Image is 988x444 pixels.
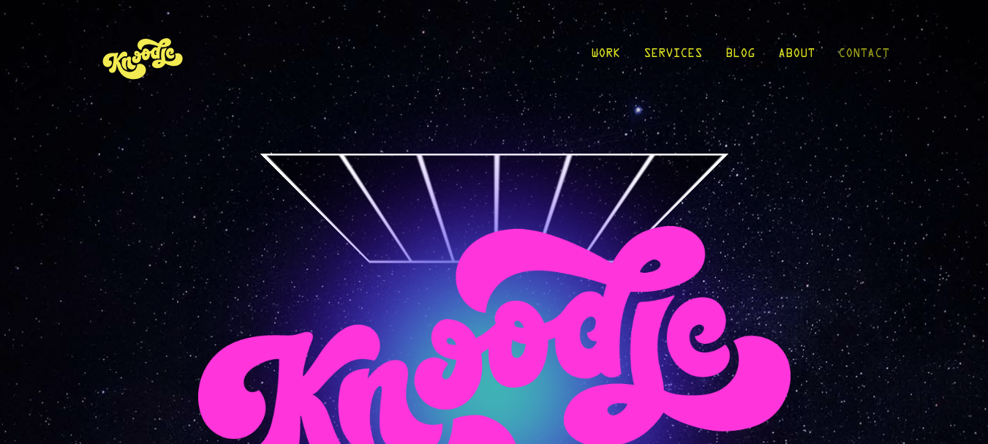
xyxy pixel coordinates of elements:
[591,23,620,91] a: Work
[725,23,755,91] a: Blog
[99,23,187,91] img: KnoLogo(yellow)
[778,23,815,91] a: About
[644,23,702,91] a: Services
[838,23,889,91] a: Contact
